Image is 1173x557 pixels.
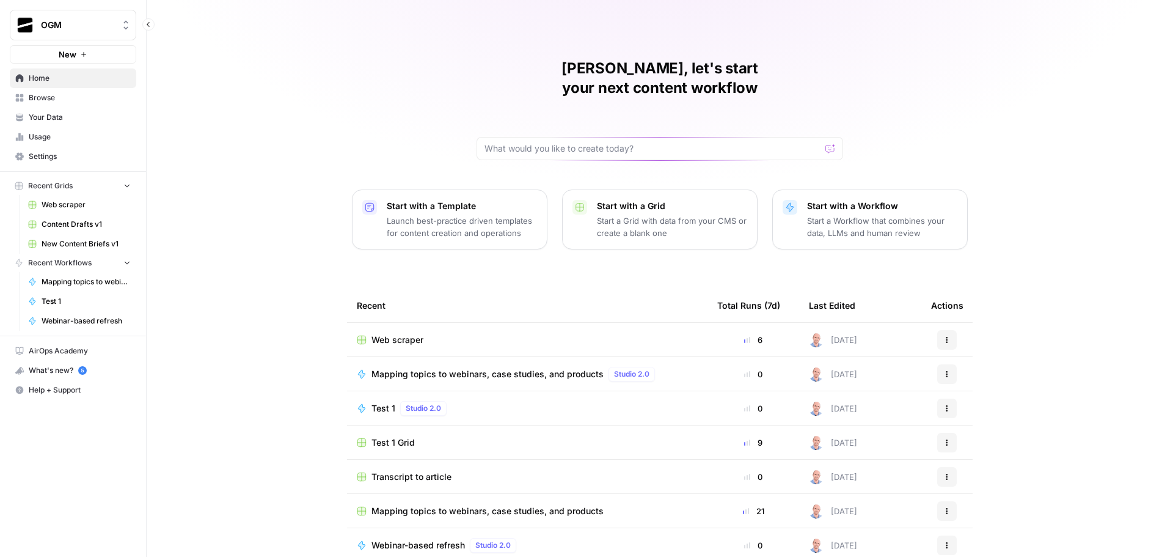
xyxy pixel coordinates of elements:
[42,238,131,249] span: New Content Briefs v1
[10,10,136,40] button: Workspace: OGM
[28,257,92,268] span: Recent Workflows
[717,437,789,449] div: 9
[717,539,789,551] div: 0
[809,538,857,553] div: [DATE]
[597,200,747,212] p: Start with a Grid
[371,539,465,551] span: Webinar-based refresh
[42,199,131,210] span: Web scraper
[10,45,136,64] button: New
[562,190,758,249] button: Start with a GridStart a Grid with data from your CMS or create a blank one
[10,127,136,147] a: Usage
[371,368,604,380] span: Mapping topics to webinars, case studies, and products
[357,367,698,382] a: Mapping topics to webinars, case studies, and productsStudio 2.0
[42,315,131,326] span: Webinar-based refresh
[475,540,511,551] span: Studio 2.0
[809,470,857,484] div: [DATE]
[614,369,649,380] span: Studio 2.0
[10,177,136,195] button: Recent Grids
[14,14,36,36] img: OGM Logo
[42,276,131,287] span: Mapping topics to webinars, case studies, and products
[42,219,131,230] span: Content Drafts v1
[809,333,824,347] img: 4tx75zylyv1pt3lh6v9ok7bbf875
[59,48,76,61] span: New
[809,289,855,322] div: Last Edited
[352,190,547,249] button: Start with a TemplateLaunch best-practice driven templates for content creation and operations
[29,151,131,162] span: Settings
[717,402,789,415] div: 0
[371,402,395,415] span: Test 1
[371,437,415,449] span: Test 1 Grid
[809,367,857,382] div: [DATE]
[371,471,451,483] span: Transcript to article
[10,361,136,380] div: What's new?
[809,470,824,484] img: 4tx75zylyv1pt3lh6v9ok7bbf875
[484,142,820,155] input: What would you like to create today?
[406,403,441,414] span: Studio 2.0
[357,505,698,517] a: Mapping topics to webinars, case studies, and products
[809,435,824,450] img: 4tx75zylyv1pt3lh6v9ok7bbf875
[809,504,857,518] div: [DATE]
[717,289,780,322] div: Total Runs (7d)
[23,234,136,254] a: New Content Briefs v1
[357,437,698,449] a: Test 1 Grid
[10,361,136,380] button: What's new? 5
[807,215,957,239] p: Start a Workflow that combines your data, LLMs and human review
[809,435,857,450] div: [DATE]
[81,367,84,374] text: 5
[371,334,423,346] span: Web scraper
[387,215,537,239] p: Launch best-practice driven templates for content creation and operations
[387,200,537,212] p: Start with a Template
[809,504,824,518] img: 4tx75zylyv1pt3lh6v9ok7bbf875
[29,345,131,356] span: AirOps Academy
[357,471,698,483] a: Transcript to article
[10,88,136,108] a: Browse
[10,254,136,272] button: Recent Workflows
[809,538,824,553] img: 4tx75zylyv1pt3lh6v9ok7bbf875
[809,401,857,416] div: [DATE]
[357,289,698,322] div: Recent
[809,401,824,416] img: 4tx75zylyv1pt3lh6v9ok7bbf875
[357,334,698,346] a: Web scraper
[477,59,843,98] h1: [PERSON_NAME], let's start your next content workflow
[809,333,857,347] div: [DATE]
[29,92,131,103] span: Browse
[10,108,136,127] a: Your Data
[807,200,957,212] p: Start with a Workflow
[371,505,604,517] span: Mapping topics to webinars, case studies, and products
[717,471,789,483] div: 0
[717,334,789,346] div: 6
[23,292,136,311] a: Test 1
[28,180,73,191] span: Recent Grids
[357,538,698,553] a: Webinar-based refreshStudio 2.0
[772,190,968,249] button: Start with a WorkflowStart a Workflow that combines your data, LLMs and human review
[717,368,789,380] div: 0
[23,311,136,331] a: Webinar-based refresh
[42,296,131,307] span: Test 1
[29,73,131,84] span: Home
[29,385,131,396] span: Help + Support
[41,19,115,31] span: OGM
[29,131,131,142] span: Usage
[23,195,136,215] a: Web scraper
[597,215,747,239] p: Start a Grid with data from your CMS or create a blank one
[931,289,963,322] div: Actions
[357,401,698,416] a: Test 1Studio 2.0
[29,112,131,123] span: Your Data
[717,505,789,517] div: 21
[23,215,136,234] a: Content Drafts v1
[23,272,136,292] a: Mapping topics to webinars, case studies, and products
[10,147,136,166] a: Settings
[809,367,824,382] img: 4tx75zylyv1pt3lh6v9ok7bbf875
[10,341,136,361] a: AirOps Academy
[10,380,136,400] button: Help + Support
[10,68,136,88] a: Home
[78,366,87,375] a: 5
